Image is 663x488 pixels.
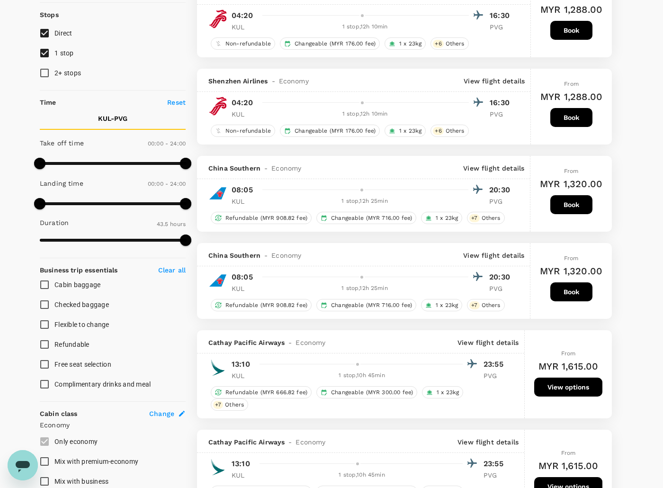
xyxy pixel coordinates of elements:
[316,386,417,398] div: Changeable (MYR 300.00 fee)
[8,450,38,480] iframe: Button to launch messaging window
[457,437,519,447] p: View flight details
[538,458,599,473] h6: MYR 1,615.00
[550,21,592,40] button: Book
[54,380,151,388] span: Complimentary drinks and meal
[467,212,504,224] div: +7Others
[484,458,507,470] p: 23:55
[260,163,271,173] span: -
[232,271,253,283] p: 08:05
[489,284,513,293] p: PVG
[484,371,507,380] p: PVG
[550,108,592,127] button: Book
[534,378,602,397] button: View options
[285,338,296,347] span: -
[40,179,83,188] p: Landing time
[430,125,468,137] div: +6Others
[232,470,255,480] p: KUL
[211,125,275,137] div: Non-refundable
[260,251,271,260] span: -
[490,22,513,32] p: PVG
[540,2,602,17] h6: MYR 1,288.00
[211,299,312,311] div: Refundable (MYR 908.82 fee)
[158,265,186,275] p: Clear all
[432,214,462,222] span: 1 x 23kg
[54,438,98,445] span: Only economy
[561,450,576,456] span: From
[489,197,513,206] p: PVG
[211,212,312,224] div: Refundable (MYR 908.82 fee)
[148,181,186,187] span: 00:00 - 24:00
[54,49,74,57] span: 1 stop
[430,37,468,50] div: +6Others
[40,266,118,274] strong: Business trip essentials
[232,109,255,119] p: KUL
[395,40,425,48] span: 1 x 23kg
[208,437,285,447] span: Cathay Pacific Airways
[232,458,250,470] p: 13:10
[433,127,443,135] span: + 6
[421,299,462,311] div: 1 x 23kg
[422,386,463,398] div: 1 x 23kg
[540,89,602,104] h6: MYR 1,288.00
[222,389,311,397] span: Refundable (MYR 666.82 fee)
[54,69,81,77] span: 2+ stops
[268,76,279,86] span: -
[211,37,275,50] div: Non-refundable
[232,10,253,21] p: 04:20
[167,98,186,107] p: Reset
[208,97,227,116] img: ZH
[296,437,325,447] span: Economy
[211,398,248,411] div: +7Others
[280,125,380,137] div: Changeable (MYR 176.00 fee)
[538,359,599,374] h6: MYR 1,615.00
[232,197,255,206] p: KUL
[564,168,579,174] span: From
[222,214,311,222] span: Refundable (MYR 908.82 fee)
[490,10,513,21] p: 16:30
[550,282,592,301] button: Book
[213,401,223,409] span: + 7
[484,359,507,370] p: 23:55
[261,197,468,206] div: 1 stop , 12h 25min
[54,281,100,289] span: Cabin baggage
[280,37,380,50] div: Changeable (MYR 176.00 fee)
[285,437,296,447] span: -
[484,470,507,480] p: PVG
[208,271,227,290] img: CZ
[442,127,468,135] span: Others
[464,76,525,86] p: View flight details
[222,301,311,309] span: Refundable (MYR 908.82 fee)
[316,212,416,224] div: Changeable (MYR 716.00 fee)
[54,321,109,328] span: Flexible to change
[463,251,524,260] p: View flight details
[54,341,90,348] span: Refundable
[463,163,524,173] p: View flight details
[540,263,602,279] h6: MYR 1,320.00
[232,184,253,196] p: 08:05
[208,163,260,173] span: China Southern
[148,140,186,147] span: 00:00 - 24:00
[421,212,462,224] div: 1 x 23kg
[208,358,227,377] img: CX
[467,299,504,311] div: +7Others
[478,301,504,309] span: Others
[316,299,416,311] div: Changeable (MYR 716.00 fee)
[327,301,416,309] span: Changeable (MYR 716.00 fee)
[271,251,301,260] span: Economy
[469,214,479,222] span: + 7
[561,350,576,357] span: From
[54,361,111,368] span: Free seat selection
[291,127,379,135] span: Changeable (MYR 176.00 fee)
[40,218,69,227] p: Duration
[433,40,443,48] span: + 6
[489,271,513,283] p: 20:30
[222,127,275,135] span: Non-refundable
[395,127,425,135] span: 1 x 23kg
[540,176,602,191] h6: MYR 1,320.00
[296,338,325,347] span: Economy
[54,29,72,37] span: Direct
[54,301,109,308] span: Checked baggage
[40,11,59,18] strong: Stops
[385,125,426,137] div: 1 x 23kg
[261,22,469,32] div: 1 stop , 12h 10min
